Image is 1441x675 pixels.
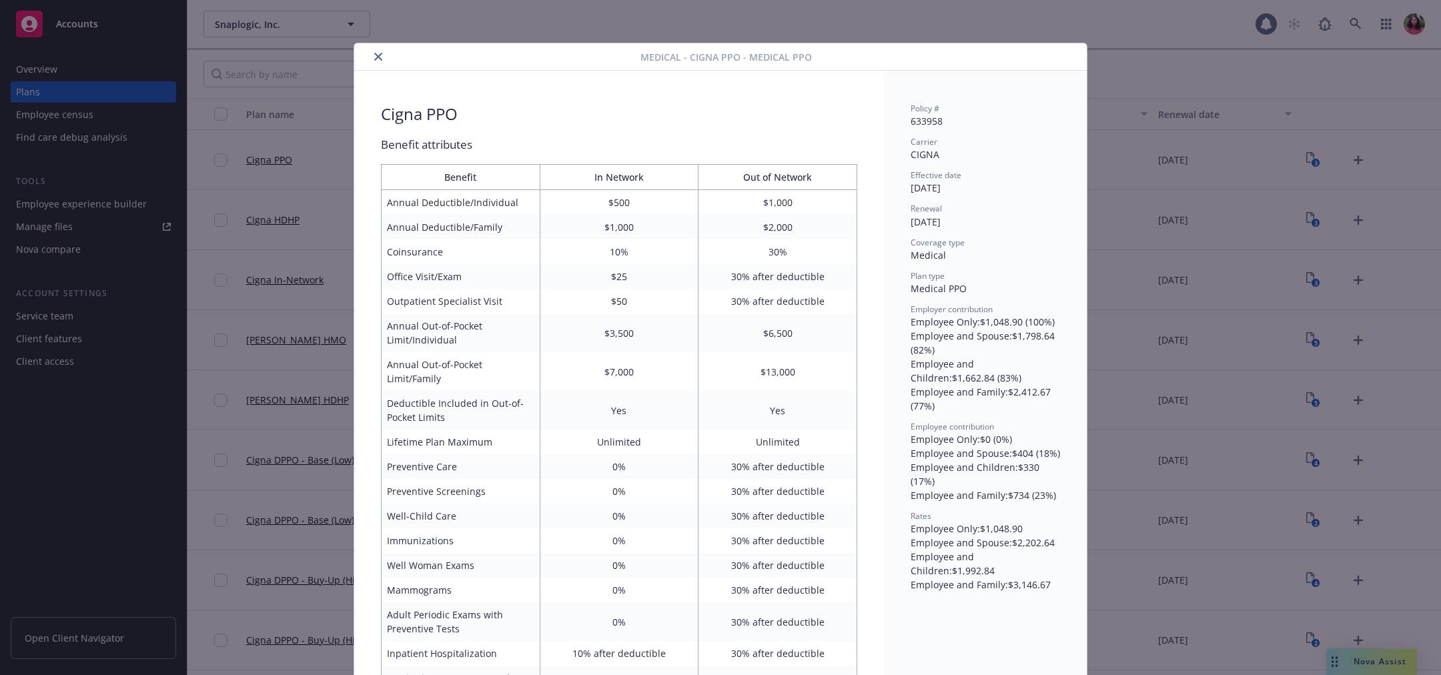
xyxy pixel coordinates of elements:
div: Employee and Children : $1,992.84 [911,550,1060,578]
div: Employee and Children : $1,662.84 (83%) [911,357,1060,385]
td: Annual Deductible/Individual [382,190,540,215]
span: Employee contribution [911,421,994,432]
td: 0% [540,602,698,641]
td: 30% after deductible [698,641,857,666]
div: Cigna PPO [381,103,458,125]
td: $50 [540,289,698,313]
td: 30% after deductible [698,264,857,289]
div: Medical [911,248,1060,262]
td: 30% after deductible [698,454,857,479]
div: Employee Only : $0 (0%) [911,432,1060,446]
td: 30% after deductible [698,479,857,504]
td: $6,500 [698,313,857,352]
td: Annual Deductible/Family [382,215,540,239]
td: Annual Out-of-Pocket Limit/Family [382,352,540,391]
td: 0% [540,553,698,578]
td: Yes [698,391,857,430]
div: Medical PPO [911,281,1060,295]
td: $3,500 [540,313,698,352]
div: Employee Only : $1,048.90 (100%) [911,315,1060,329]
div: Employee and Family : $2,412.67 (77%) [911,385,1060,413]
div: CIGNA [911,147,1060,161]
td: $2,000 [698,215,857,239]
td: 10% [540,239,698,264]
td: Coinsurance [382,239,540,264]
td: 0% [540,528,698,553]
td: 30% after deductible [698,528,857,553]
td: 0% [540,504,698,528]
div: Employee and Spouse : $404 (18%) [911,446,1060,460]
td: Mammograms [382,578,540,602]
td: 10% after deductible [540,641,698,666]
td: 30% after deductible [698,504,857,528]
span: Coverage type [911,237,965,248]
td: $500 [540,190,698,215]
div: Employee and Spouse : $2,202.64 [911,536,1060,550]
div: Benefit attributes [381,136,857,153]
td: $1,000 [698,190,857,215]
td: 0% [540,578,698,602]
div: Employee and Family : $3,146.67 [911,578,1060,592]
td: Preventive Care [382,454,540,479]
span: Rates [911,510,931,522]
td: Immunizations [382,528,540,553]
td: Unlimited [540,430,698,454]
td: 0% [540,479,698,504]
td: 30% after deductible [698,289,857,313]
td: Well Woman Exams [382,553,540,578]
div: 633958 [911,114,1060,128]
td: $1,000 [540,215,698,239]
td: Yes [540,391,698,430]
th: In Network [540,165,698,190]
td: $13,000 [698,352,857,391]
div: Employee and Family : $734 (23%) [911,488,1060,502]
td: Adult Periodic Exams with Preventive Tests [382,602,540,641]
td: $25 [540,264,698,289]
td: 30% after deductible [698,553,857,578]
span: Policy # [911,103,939,114]
div: [DATE] [911,181,1060,195]
span: Renewal [911,203,942,214]
td: Preventive Screenings [382,479,540,504]
span: Effective date [911,169,961,181]
td: Lifetime Plan Maximum [382,430,540,454]
th: Out of Network [698,165,857,190]
div: [DATE] [911,215,1060,229]
span: Medical - Cigna PPO - Medical PPO [640,50,812,64]
div: Employee and Spouse : $1,798.64 (82%) [911,329,1060,357]
span: Plan type [911,270,945,281]
td: Unlimited [698,430,857,454]
td: Office Visit/Exam [382,264,540,289]
td: Deductible Included in Out-of-Pocket Limits [382,391,540,430]
td: Outpatient Specialist Visit [382,289,540,313]
th: Benefit [382,165,540,190]
td: $7,000 [540,352,698,391]
td: 30% after deductible [698,602,857,641]
button: close [370,49,386,65]
span: Employer contribution [911,303,993,315]
td: 30% after deductible [698,578,857,602]
span: Carrier [911,136,937,147]
div: Employee Only : $1,048.90 [911,522,1060,536]
td: 0% [540,454,698,479]
td: Inpatient Hospitalization [382,641,540,666]
div: Employee and Children : $330 (17%) [911,460,1060,488]
td: 30% [698,239,857,264]
td: Annual Out-of-Pocket Limit/Individual [382,313,540,352]
td: Well-Child Care [382,504,540,528]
